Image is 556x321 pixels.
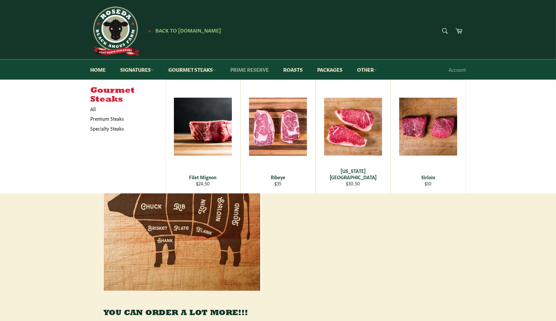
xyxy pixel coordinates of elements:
div: Filet Mignon [170,174,236,180]
div: Ribeye [245,174,311,180]
img: Ribeye [249,98,307,156]
span: ★ [148,28,151,33]
a: Prime Reserve [224,60,275,80]
img: Sirloin [399,98,457,156]
a: Home [84,60,112,80]
a: Gourmet Steaks [162,60,222,80]
div: $24.50 [170,180,236,186]
div: Sirloin [395,174,461,180]
a: Premium Steaks [87,114,159,123]
a: Signatures [114,60,160,80]
a: Roasts [277,60,309,80]
div: $30.50 [320,180,386,186]
a: Sirloin Sirloin $10 [391,80,466,193]
a: New York Strip [US_STATE][GEOGRAPHIC_DATA] $30.50 [316,80,391,193]
img: Roseda Beef [90,7,140,56]
a: Packages [311,60,349,80]
a: Ribeye Ribeye $35 [240,80,316,193]
div: $10 [395,180,461,186]
h3: YOU CAN ORDER A LOT MORE!!! [103,308,453,319]
a: Filet Mignon Filet Mignon $24.50 [165,80,240,193]
img: New York Strip [324,98,382,156]
img: Filet Mignon [174,98,232,156]
a: Specialty Steaks [87,124,159,133]
span: Back to [DOMAIN_NAME] [155,27,221,34]
div: $35 [245,180,311,186]
a: Other [350,60,383,80]
div: [US_STATE][GEOGRAPHIC_DATA] [320,168,386,181]
a: All [87,104,165,114]
a: ★ Back to [DOMAIN_NAME] [144,28,221,33]
h5: Gourmet Steaks [90,86,165,104]
a: Account [445,60,469,79]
